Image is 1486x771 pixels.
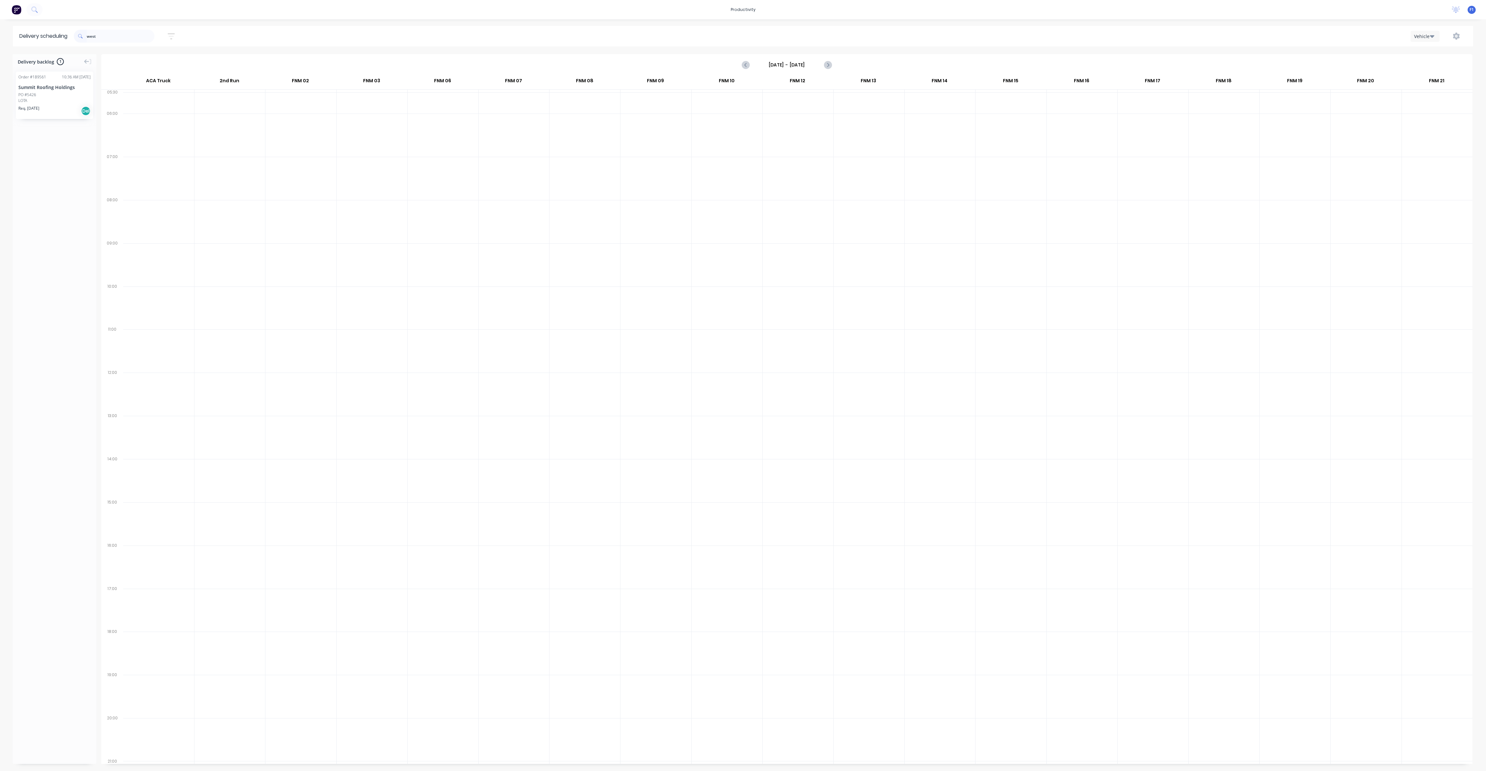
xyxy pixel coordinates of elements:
[101,325,123,369] div: 11:00
[101,239,123,283] div: 09:00
[101,714,123,757] div: 20:00
[101,369,123,412] div: 12:00
[1470,7,1474,13] span: F1
[101,671,123,714] div: 19:00
[194,75,265,89] div: 2nd Run
[1411,31,1440,42] button: Vehicle
[549,75,620,89] div: FNM 08
[101,283,123,326] div: 10:00
[1188,75,1259,89] div: FNM 18
[57,58,64,65] span: 1
[12,5,21,15] img: Factory
[101,88,123,110] div: 05:30
[265,75,336,89] div: FNM 02
[123,75,194,89] div: ACA Truck
[904,75,975,89] div: FNM 14
[101,196,123,239] div: 08:00
[62,74,91,80] div: 10:36 AM [DATE]
[101,153,123,196] div: 07:00
[101,757,123,765] div: 21:00
[691,75,762,89] div: FNM 10
[18,92,36,98] div: PO #5426
[101,585,123,628] div: 17:00
[1414,33,1433,40] div: Vehicle
[1259,75,1330,89] div: FNM 19
[81,106,91,116] div: Del
[18,105,39,111] span: Req. [DATE]
[407,75,478,89] div: FNM 06
[101,628,123,671] div: 18:00
[833,75,904,89] div: FNM 13
[478,75,549,89] div: FNM 07
[1117,75,1188,89] div: FNM 17
[620,75,691,89] div: FNM 09
[1330,75,1401,89] div: FNM 20
[975,75,1046,89] div: FNM 15
[1046,75,1117,89] div: FNM 16
[1401,75,1472,89] div: FNM 21
[18,74,46,80] div: Order # 189561
[18,58,54,65] span: Delivery backlog
[13,26,74,46] div: Delivery scheduling
[18,84,91,91] div: Summit Roofing Holdings
[18,98,91,104] div: LOTA
[101,542,123,585] div: 16:00
[101,498,123,542] div: 15:00
[101,110,123,153] div: 06:00
[101,412,123,455] div: 13:00
[336,75,407,89] div: FNM 03
[101,455,123,498] div: 14:00
[87,30,154,43] input: Search for orders
[762,75,833,89] div: FNM 12
[728,5,759,15] div: productivity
